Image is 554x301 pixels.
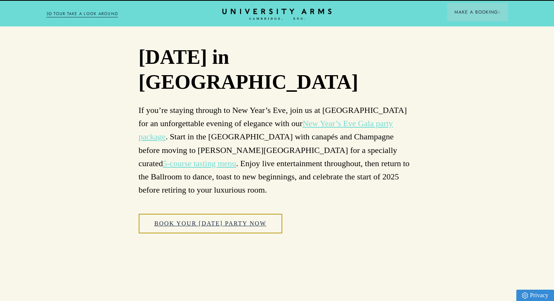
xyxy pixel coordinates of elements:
[455,9,500,15] span: Make a Booking
[139,103,416,196] p: If you’re staying through to New Year’s Eve, join us at [GEOGRAPHIC_DATA] for an unforgettable ev...
[447,3,508,21] button: Make a BookingArrow icon
[139,214,282,233] a: Book Your [DATE] Party Now
[498,11,500,14] img: Arrow icon
[163,159,236,168] a: 5-course tasting menu
[222,9,332,20] a: Home
[46,11,118,17] a: 3D TOUR:TAKE A LOOK AROUND
[522,292,528,299] img: Privacy
[516,290,554,301] a: Privacy
[139,46,358,93] strong: [DATE] in [GEOGRAPHIC_DATA]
